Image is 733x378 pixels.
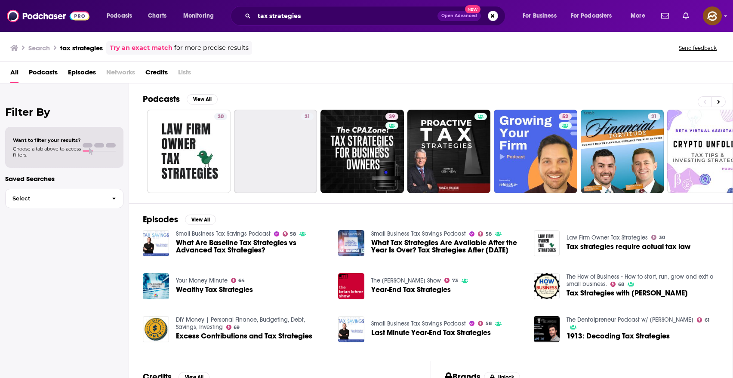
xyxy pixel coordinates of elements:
img: User Profile [703,6,722,25]
button: View All [187,94,218,104]
span: Select [6,196,105,201]
a: Podcasts [29,65,58,83]
h2: Filter By [5,106,123,118]
button: Send feedback [676,44,719,52]
a: Law Firm Owner Tax Strategies [567,234,648,241]
span: Tax Strategies with [PERSON_NAME] [567,289,688,297]
a: 39 [320,110,404,193]
span: Podcasts [107,10,132,22]
span: for more precise results [174,43,249,53]
img: Tax strategies require actual tax law [534,230,560,256]
img: What Tax Strategies Are Available After the Year Is Over? Tax Strategies After 12/31/21 [338,230,364,256]
img: Tax Strategies with John Pollock [534,273,560,299]
a: Tax strategies require actual tax law [567,243,690,250]
h3: tax strategies [60,44,103,52]
a: 1913: Decoding Tax Strategies [567,332,670,340]
a: 31 [301,113,314,120]
button: open menu [177,9,225,23]
button: View All [185,215,216,225]
a: 30 [147,110,231,193]
a: The Brian Lehrer Show [371,277,441,284]
a: Your Money Minute [176,277,228,284]
img: Wealthy Tax Strategies [143,273,169,299]
span: 58 [290,232,296,236]
span: Year-End Tax Strategies [371,286,451,293]
span: 30 [218,113,224,121]
h3: Search [28,44,50,52]
span: What Tax Strategies Are Available After the Year Is Over? Tax Strategies After [DATE] [371,239,524,254]
img: Last Minute Year-End Tax Strategies [338,316,364,342]
span: New [465,5,480,13]
a: Small Business Tax Savings Podcast [371,230,466,237]
span: More [631,10,645,22]
a: 69 [226,325,240,330]
a: 21 [648,113,660,120]
span: For Podcasters [571,10,612,22]
a: 73 [444,278,458,283]
h2: Episodes [143,214,178,225]
span: 68 [618,283,624,286]
a: The Dentalpreneur Podcast w/ Dr. Mark Costes [567,316,693,323]
span: Logged in as hey85204 [703,6,722,25]
button: open menu [625,9,656,23]
button: open menu [101,9,143,23]
a: PodcastsView All [143,94,218,104]
a: 58 [478,231,492,237]
img: 1913: Decoding Tax Strategies [534,316,560,342]
span: 69 [234,326,240,329]
a: Small Business Tax Savings Podcast [176,230,271,237]
span: Open Advanced [441,14,477,18]
a: Small Business Tax Savings Podcast [371,320,466,327]
a: 52 [494,110,577,193]
a: Show notifications dropdown [679,9,693,23]
a: 30 [651,235,665,240]
button: open menu [565,9,625,23]
a: 68 [610,282,624,287]
a: 31 [234,110,317,193]
a: Podchaser - Follow, Share and Rate Podcasts [7,8,89,24]
a: Wealthy Tax Strategies [176,286,253,293]
a: 58 [478,321,492,326]
a: Episodes [68,65,96,83]
span: 30 [659,236,665,240]
img: Year-End Tax Strategies [338,273,364,299]
img: What Are Baseline Tax Strategies vs Advanced Tax Strategies? [143,230,169,256]
a: The How of Business - How to start, run, grow and exit a small business. [567,273,714,288]
a: Last Minute Year-End Tax Strategies [371,329,491,336]
img: Excess Contributions and Tax Strategies [143,316,169,342]
button: Open AdvancedNew [437,11,481,21]
a: What Are Baseline Tax Strategies vs Advanced Tax Strategies? [176,239,328,254]
span: 58 [486,232,492,236]
span: 61 [705,318,709,322]
span: Want to filter your results? [13,137,81,143]
a: All [10,65,18,83]
input: Search podcasts, credits, & more... [254,9,437,23]
a: Excess Contributions and Tax Strategies [176,332,312,340]
a: 52 [559,113,572,120]
span: 73 [452,279,458,283]
a: What Tax Strategies Are Available After the Year Is Over? Tax Strategies After 12/31/21 [371,239,524,254]
a: 39 [385,113,398,120]
a: Tax Strategies with John Pollock [567,289,688,297]
span: Choose a tab above to access filters. [13,146,81,158]
span: Charts [148,10,166,22]
button: Select [5,189,123,208]
a: 61 [697,317,709,323]
button: Show profile menu [703,6,722,25]
span: Networks [106,65,135,83]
